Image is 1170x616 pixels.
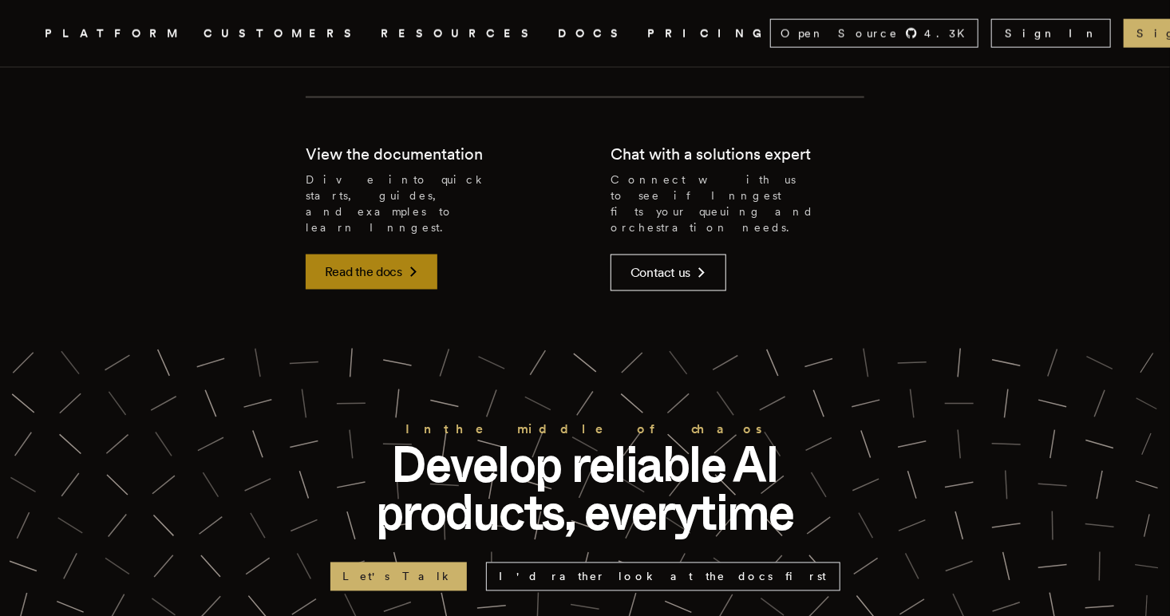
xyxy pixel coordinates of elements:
[306,172,559,235] p: Dive into quick starts, guides, and examples to learn Inngest.
[486,563,840,591] a: I'd rather look at the docs first
[611,255,726,291] a: Contact us
[924,26,974,41] span: 4.3 K
[306,255,437,290] a: Read the docs
[45,24,184,44] button: PLATFORM
[558,24,628,44] a: DOCS
[330,419,840,441] h2: In the middle of chaos
[204,24,362,44] a: CUSTOMERS
[647,24,770,44] a: PRICING
[781,26,899,41] span: Open Source
[306,143,483,165] h2: View the documentation
[991,19,1111,48] a: Sign In
[611,143,811,165] h2: Chat with a solutions expert
[611,172,864,235] p: Connect with us to see if Inngest fits your queuing and orchestration needs.
[381,24,539,44] button: RESOURCES
[330,441,840,537] p: Develop reliable AI products, everytime
[330,563,467,591] a: Let's Talk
